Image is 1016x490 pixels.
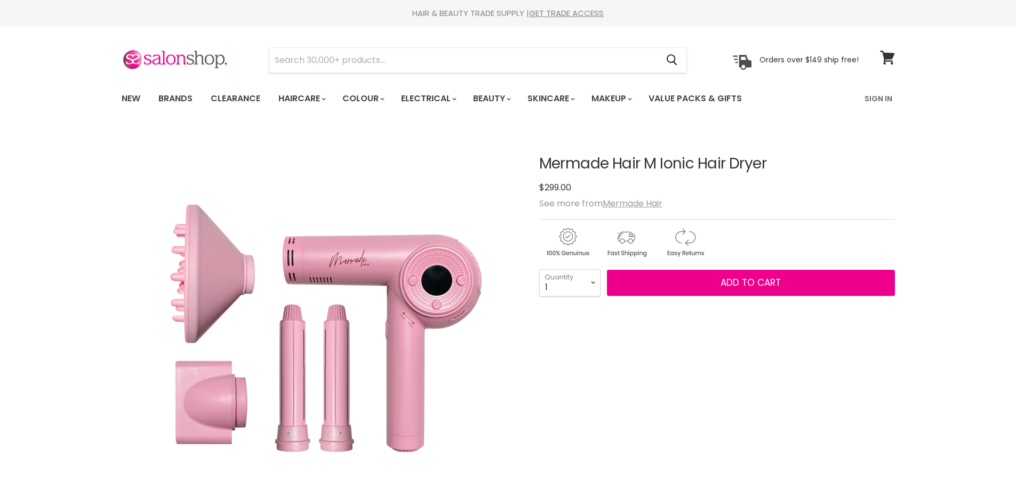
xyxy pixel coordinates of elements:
img: returns.gif [657,226,713,259]
img: shipping.gif [598,226,654,259]
a: Electrical [393,87,463,110]
select: Quantity [539,269,601,296]
span: See more from [539,197,662,210]
p: Orders over $149 ship free! [759,55,859,65]
input: Search [269,48,658,73]
button: Search [658,48,686,73]
a: New [114,87,148,110]
a: Colour [334,87,391,110]
a: Brands [150,87,201,110]
a: Makeup [583,87,638,110]
img: genuine.gif [539,226,596,259]
a: Value Packs & Gifts [641,87,750,110]
div: HAIR & BEAUTY TRADE SUPPLY | [108,8,908,19]
a: Skincare [519,87,581,110]
span: $299.00 [539,181,571,194]
a: Clearance [203,87,268,110]
a: Beauty [465,87,517,110]
a: Mermade Hair [603,197,662,210]
span: Add to cart [721,276,781,289]
button: Add to cart [607,270,895,296]
form: Product [269,47,687,73]
nav: Main [108,83,908,114]
a: GET TRADE ACCESS [529,7,604,19]
a: Haircare [270,87,332,110]
a: Sign In [858,87,899,110]
ul: Main menu [114,83,804,114]
h1: Mermade Hair M Ionic Hair Dryer [539,156,895,172]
